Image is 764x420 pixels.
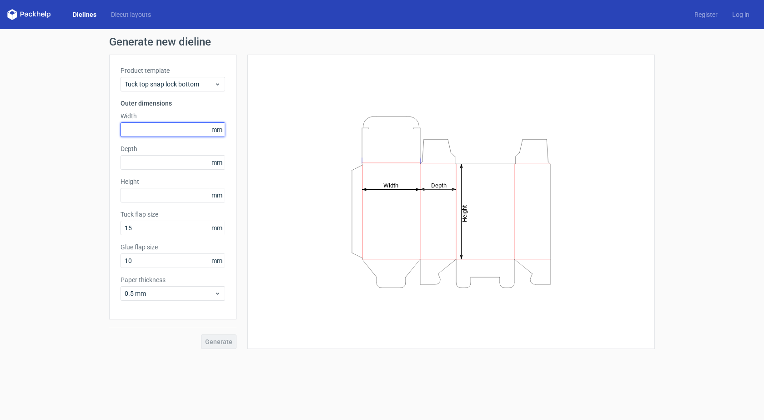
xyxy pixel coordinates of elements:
[121,99,225,108] h3: Outer dimensions
[209,221,225,235] span: mm
[125,80,214,89] span: Tuck top snap lock bottom
[121,177,225,186] label: Height
[121,243,225,252] label: Glue flap size
[109,36,655,47] h1: Generate new dieline
[687,10,725,19] a: Register
[209,188,225,202] span: mm
[121,111,225,121] label: Width
[121,66,225,75] label: Product template
[461,205,468,222] tspan: Height
[121,275,225,284] label: Paper thickness
[121,144,225,153] label: Depth
[104,10,158,19] a: Diecut layouts
[65,10,104,19] a: Dielines
[431,182,447,188] tspan: Depth
[121,210,225,219] label: Tuck flap size
[383,182,398,188] tspan: Width
[209,254,225,268] span: mm
[125,289,214,298] span: 0.5 mm
[209,123,225,137] span: mm
[725,10,757,19] a: Log in
[209,156,225,169] span: mm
